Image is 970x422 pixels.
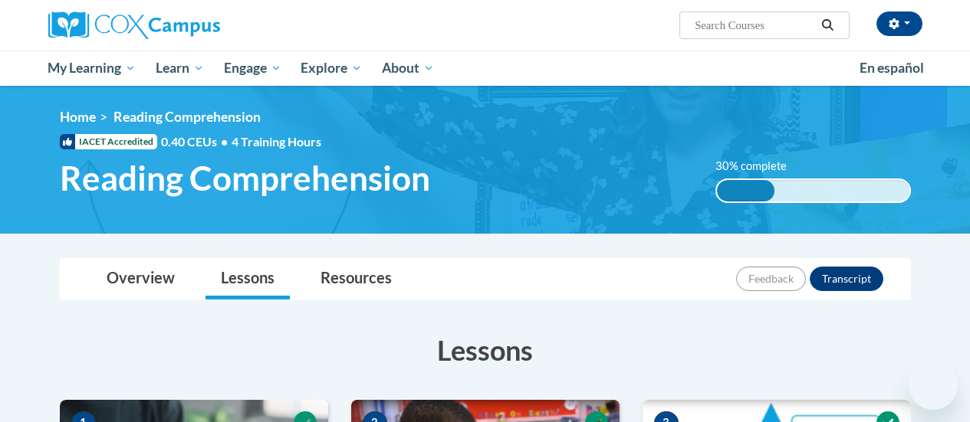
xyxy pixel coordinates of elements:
[717,180,774,201] div: 30% complete
[305,259,407,299] a: Resources
[206,259,290,299] a: Lessons
[860,60,924,76] span: En español
[715,158,804,175] label: 30% complete
[60,158,430,198] span: Reading Comprehension
[156,59,204,77] span: Learn
[48,59,136,77] span: My Learning
[736,267,806,291] button: Feedback
[48,11,220,39] img: Cox Campus
[909,361,958,410] iframe: Button to launch messaging window
[850,52,934,84] a: En español
[48,11,324,39] a: Cox Campus
[693,16,816,34] input: Search Courses
[224,59,281,77] span: Engage
[60,331,911,369] h3: Lessons
[161,133,232,150] span: 0.40 CEUs
[113,109,261,125] span: Reading Comprehension
[60,134,157,149] span: IACET Accredited
[232,134,321,149] span: 4 Training Hours
[291,51,372,86] a: Explore
[810,267,883,291] button: Transcript
[146,51,214,86] a: Learn
[816,16,839,34] button: Search
[60,109,96,125] a: Home
[91,259,190,299] a: Overview
[37,51,934,86] div: Main menu
[214,51,291,86] a: Engage
[301,59,362,77] span: Explore
[221,134,228,149] span: •
[382,59,434,77] span: About
[38,51,146,86] a: My Learning
[876,11,922,36] button: Account Settings
[372,51,444,86] a: About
